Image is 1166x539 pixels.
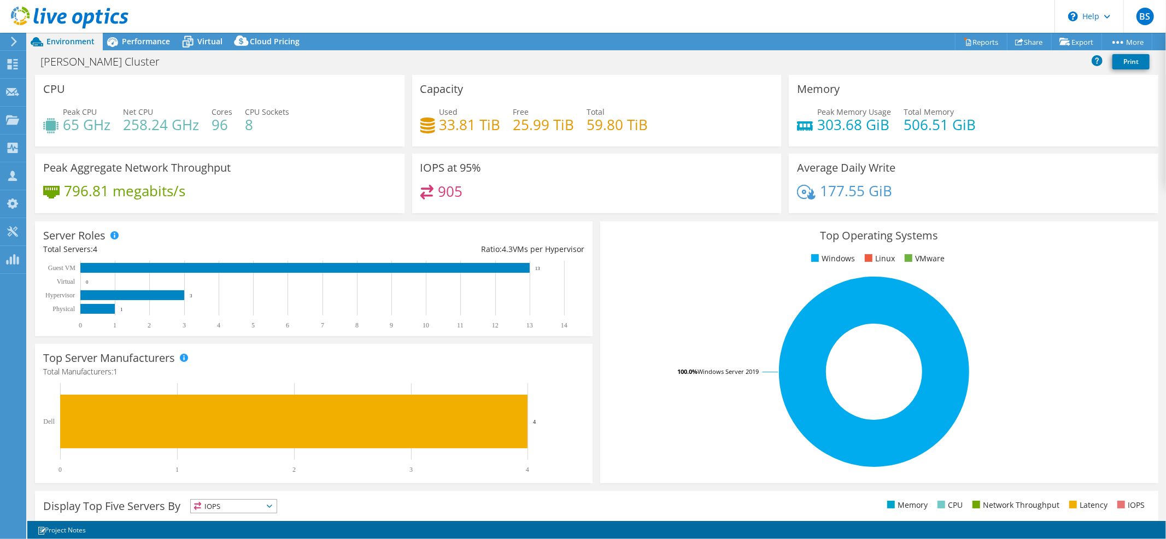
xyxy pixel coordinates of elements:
[175,466,179,473] text: 1
[250,36,300,46] span: Cloud Pricing
[122,36,170,46] span: Performance
[57,278,75,285] text: Virtual
[420,83,464,95] h3: Capacity
[502,244,513,254] span: 4.3
[535,266,541,271] text: 13
[43,418,55,425] text: Dell
[45,291,75,299] text: Hypervisor
[30,523,93,537] a: Project Notes
[1115,499,1145,511] li: IOPS
[43,352,175,364] h3: Top Server Manufacturers
[1136,8,1154,25] span: BS
[58,466,62,473] text: 0
[970,499,1059,511] li: Network Throughput
[123,107,153,117] span: Net CPU
[420,162,482,174] h3: IOPS at 95%
[43,162,231,174] h3: Peak Aggregate Network Throughput
[935,499,963,511] li: CPU
[321,321,324,329] text: 7
[292,466,296,473] text: 2
[440,107,458,117] span: Used
[113,366,118,377] span: 1
[63,119,110,131] h4: 65 GHz
[197,36,222,46] span: Virtual
[43,366,584,378] h4: Total Manufacturers:
[52,305,75,313] text: Physical
[120,307,123,312] text: 1
[86,279,89,285] text: 0
[820,185,892,197] h4: 177.55 GiB
[212,119,232,131] h4: 96
[148,321,151,329] text: 2
[440,119,501,131] h4: 33.81 TiB
[526,466,529,473] text: 4
[123,119,199,131] h4: 258.24 GHz
[183,321,186,329] text: 3
[93,244,97,254] span: 4
[245,107,289,117] span: CPU Sockets
[314,243,584,255] div: Ratio: VMs per Hypervisor
[902,253,945,265] li: VMware
[1051,33,1102,50] a: Export
[212,107,232,117] span: Cores
[904,119,976,131] h4: 506.51 GiB
[43,230,106,242] h3: Server Roles
[533,418,536,425] text: 4
[817,107,891,117] span: Peak Memory Usage
[36,56,177,68] h1: [PERSON_NAME] Cluster
[817,119,891,131] h4: 303.68 GiB
[191,500,277,513] span: IOPS
[698,367,759,376] tspan: Windows Server 2019
[64,185,185,197] h4: 796.81 megabits/s
[513,119,575,131] h4: 25.99 TiB
[457,321,464,329] text: 11
[862,253,895,265] li: Linux
[526,321,533,329] text: 13
[1112,54,1150,69] a: Print
[808,253,855,265] li: Windows
[43,83,65,95] h3: CPU
[79,321,82,329] text: 0
[587,119,648,131] h4: 59.80 TiB
[1067,499,1108,511] li: Latency
[190,293,192,298] text: 3
[1101,33,1152,50] a: More
[423,321,429,329] text: 10
[608,230,1150,242] h3: Top Operating Systems
[587,107,605,117] span: Total
[797,162,895,174] h3: Average Daily Write
[245,119,289,131] h4: 8
[217,321,220,329] text: 4
[677,367,698,376] tspan: 100.0%
[492,321,499,329] text: 12
[797,83,840,95] h3: Memory
[48,264,75,272] text: Guest VM
[438,185,462,197] h4: 905
[63,107,97,117] span: Peak CPU
[904,107,954,117] span: Total Memory
[390,321,393,329] text: 9
[251,321,255,329] text: 5
[113,321,116,329] text: 1
[1068,11,1078,21] svg: \n
[513,107,529,117] span: Free
[884,499,928,511] li: Memory
[43,243,314,255] div: Total Servers:
[561,321,567,329] text: 14
[286,321,289,329] text: 6
[46,36,95,46] span: Environment
[955,33,1007,50] a: Reports
[1007,33,1052,50] a: Share
[355,321,359,329] text: 8
[409,466,413,473] text: 3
